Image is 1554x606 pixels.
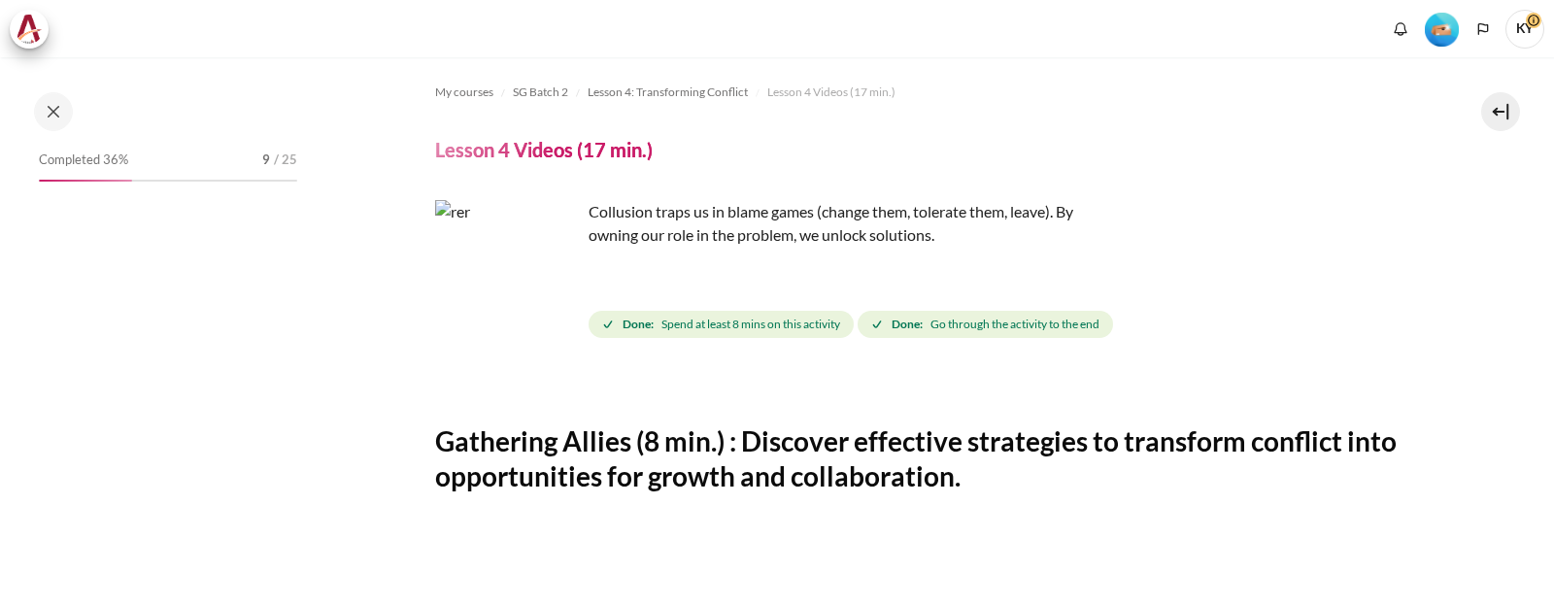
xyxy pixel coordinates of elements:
[588,84,748,101] span: Lesson 4: Transforming Conflict
[892,316,923,333] strong: Done:
[1386,15,1415,44] div: Show notification window with no new notifications
[767,84,895,101] span: Lesson 4 Videos (17 min.)
[1505,10,1544,49] a: User menu
[274,151,297,170] span: / 25
[1417,11,1467,47] a: Level #2
[1469,15,1498,44] button: Languages
[589,307,1117,342] div: Completion requirements for Lesson 4 Videos (17 min.)
[10,10,58,49] a: Architeck Architeck
[767,81,895,104] a: Lesson 4 Videos (17 min.)
[1505,10,1544,49] span: KY
[435,200,1115,247] p: Collusion traps us in blame games (change them, tolerate them, leave). By owning our role in the ...
[623,316,654,333] strong: Done:
[435,84,493,101] span: My courses
[39,180,132,182] div: 36%
[435,81,493,104] a: My courses
[930,316,1099,333] span: Go through the activity to the end
[435,77,1416,108] nav: Navigation bar
[661,316,840,333] span: Spend at least 8 mins on this activity
[435,137,653,162] h4: Lesson 4 Videos (17 min.)
[588,81,748,104] a: Lesson 4: Transforming Conflict
[435,423,1416,494] h2: Gathering Allies (8 min.) : Discover effective strategies to transform conflict into opportunitie...
[513,81,568,104] a: SG Batch 2
[513,84,568,101] span: SG Batch 2
[262,151,270,170] span: 9
[435,200,581,346] img: rer
[39,151,128,170] span: Completed 36%
[1425,11,1459,47] div: Level #2
[16,15,43,44] img: Architeck
[1425,13,1459,47] img: Level #2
